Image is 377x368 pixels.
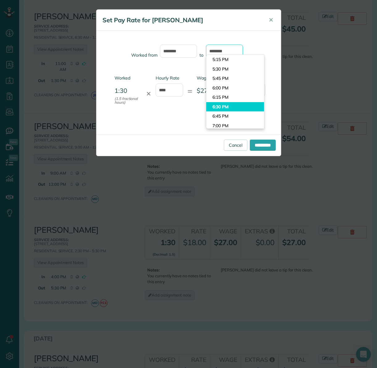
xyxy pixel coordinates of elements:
label: Worked from [131,52,157,58]
li: 6:00 PM [206,83,264,93]
li: 5:30 PM [206,64,264,74]
h5: Set Pay Rate for [PERSON_NAME] [103,16,260,24]
li: 5:45 PM [206,74,264,83]
li: 6:15 PM [206,93,264,102]
li: 7:00 PM [206,121,264,131]
small: (1.5 fractional hours) [115,97,142,104]
li: 5:15 PM [206,55,264,64]
label: Hourly Rate [156,75,183,81]
div: ✕ [142,89,156,98]
a: Cancel [224,140,247,151]
div: = [183,85,197,97]
label: Worked [115,75,142,81]
li: 6:30 PM [206,102,264,112]
div: 1:30 [115,86,142,104]
li: 6:45 PM [206,111,264,121]
span: ✕ [269,16,273,24]
label: Wage [197,75,224,81]
label: to [199,52,203,58]
div: $27.00 [197,86,224,95]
